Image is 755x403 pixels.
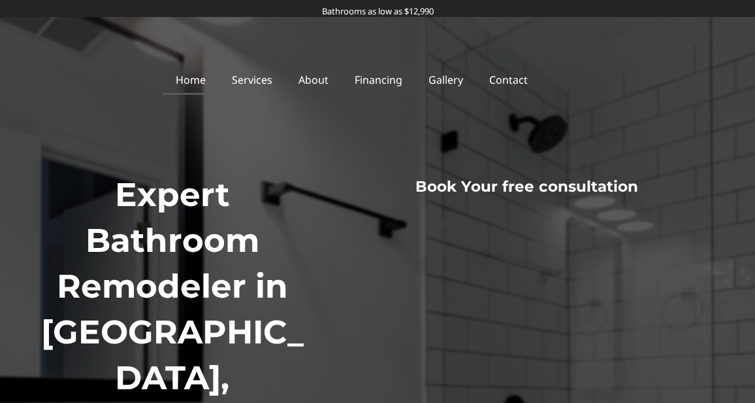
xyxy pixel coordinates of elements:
a: Contact [476,65,541,95]
a: About [285,65,342,95]
h3: Book Your free consultation [330,177,724,197]
a: Home [163,65,219,95]
a: Financing [342,65,415,95]
a: Gallery [415,65,476,95]
a: Services [219,65,285,95]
